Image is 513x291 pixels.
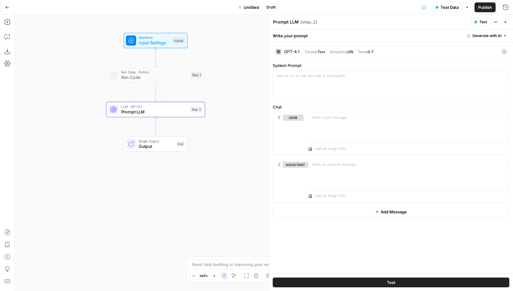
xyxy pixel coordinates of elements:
div: GPT-4.1 [284,50,300,54]
span: Workflow [139,35,170,40]
span: Publish [478,4,492,10]
span: | [302,48,305,54]
div: user [273,112,304,155]
button: Generate with AI [464,32,509,40]
span: Prompt LLM [121,109,187,115]
div: End [176,141,184,147]
span: Test [387,279,395,285]
span: Text [318,50,325,54]
div: Run Code · PythonRun CodeStep 1 [106,67,205,83]
span: Test Data [441,4,459,10]
span: Output [139,143,174,149]
span: ( step_2 ) [300,19,317,25]
label: System Prompt [273,62,509,68]
div: assistant [273,159,304,202]
span: Untitled [244,4,259,10]
span: Generate with AI [472,33,501,39]
span: Temp [358,50,368,54]
label: Chat [273,104,509,110]
div: Write your prompt [269,29,513,42]
span: LLM · GPT-4.1 [121,104,187,109]
button: Add Message [273,207,509,216]
button: Test [471,18,490,26]
div: Single OutputOutputEnd [106,136,205,152]
button: Test Data [431,2,462,12]
span: Single Output [139,138,174,144]
button: assistant [283,162,308,168]
button: Publish [475,2,496,12]
div: Inputs [173,38,185,43]
div: LLM · GPT-4.1Prompt LLMStep 2 [106,102,205,117]
div: Step 1 [191,72,202,78]
button: Untitled [235,2,263,12]
span: Run Code [121,74,188,80]
span: 104% [199,273,208,278]
span: | [353,48,358,54]
span: Input Settings [139,39,170,46]
button: user [283,115,304,121]
span: Format [305,50,318,54]
button: Test [273,278,509,287]
g: Edge from step_1 to step_2 [155,82,156,101]
div: Step 2 [190,107,202,112]
span: Run Code · Python [121,70,188,75]
g: Edge from step_2 to end [155,117,156,136]
span: | [325,48,330,54]
span: Streaming [330,50,348,54]
span: Draft [267,5,276,10]
span: Add Message [381,209,407,215]
div: WorkflowInput SettingsInputs [106,33,205,48]
g: Edge from start to step_1 [155,48,156,67]
span: ON [348,50,353,54]
textarea: Prompt LLM [273,19,299,25]
span: 0.7 [368,50,373,54]
span: Test [479,19,487,25]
